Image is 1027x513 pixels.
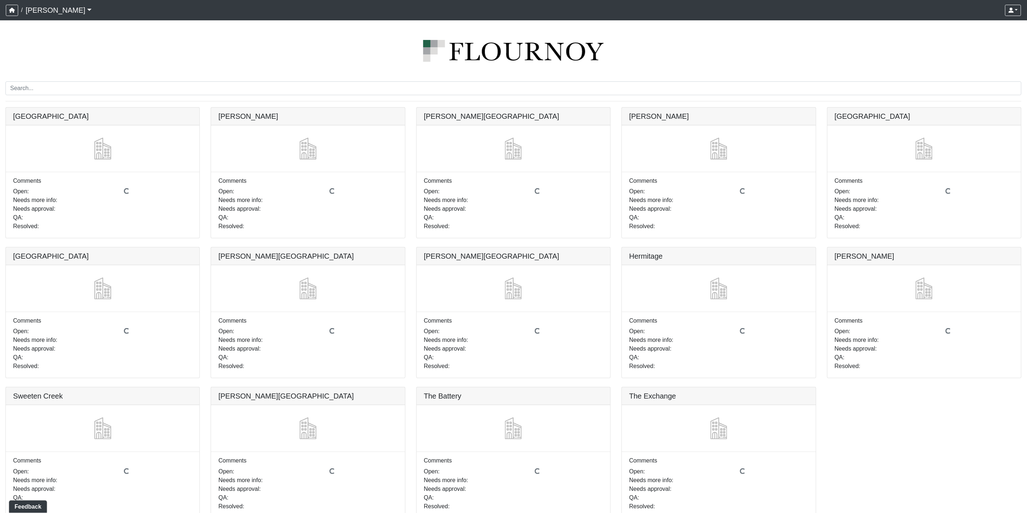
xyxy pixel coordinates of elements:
[5,40,1022,62] img: logo
[18,3,25,17] span: /
[25,3,92,17] a: [PERSON_NAME]
[5,81,1022,95] input: Search
[5,498,48,513] iframe: Ybug feedback widget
